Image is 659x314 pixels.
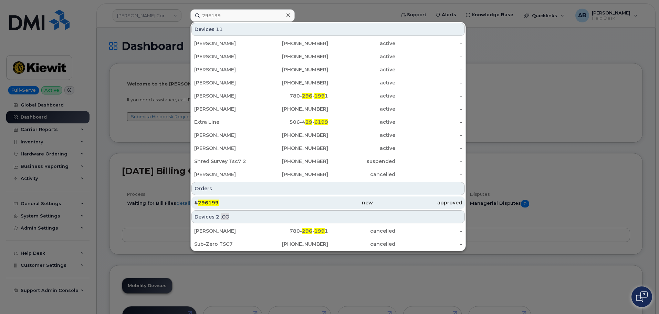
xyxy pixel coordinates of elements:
[194,53,261,60] div: [PERSON_NAME]
[261,66,328,73] div: [PHONE_NUMBER]
[194,227,261,234] div: [PERSON_NAME]
[395,227,462,234] div: -
[636,291,648,302] img: Open chat
[216,213,219,220] span: 2
[191,225,465,237] a: [PERSON_NAME]780-296-1991cancelled-
[328,79,395,86] div: active
[261,171,328,178] div: [PHONE_NUMBER]
[194,105,261,112] div: [PERSON_NAME]
[191,90,465,102] a: [PERSON_NAME]780-296-1991active-
[191,238,465,250] a: Sub-Zero TSC7[PHONE_NUMBER]cancelled-
[198,200,219,206] span: 296199
[314,93,325,99] span: 199
[328,241,395,247] div: cancelled
[395,241,462,247] div: -
[191,129,465,141] a: [PERSON_NAME][PHONE_NUMBER]active-
[194,145,261,152] div: [PERSON_NAME]
[395,79,462,86] div: -
[302,228,312,234] span: 296
[302,93,312,99] span: 296
[261,92,328,99] div: 780- - 1
[314,119,328,125] span: 6199
[191,168,465,181] a: [PERSON_NAME][PHONE_NUMBER]cancelled-
[191,50,465,63] a: [PERSON_NAME][PHONE_NUMBER]active-
[221,213,229,220] span: .CO
[328,171,395,178] div: cancelled
[328,40,395,47] div: active
[328,132,395,139] div: active
[261,227,328,234] div: 780- - 1
[328,158,395,165] div: suspended
[261,40,328,47] div: [PHONE_NUMBER]
[191,63,465,76] a: [PERSON_NAME][PHONE_NUMBER]active-
[194,171,261,178] div: [PERSON_NAME]
[194,199,283,206] div: #
[373,199,462,206] div: approved
[191,116,465,128] a: Extra Line506-429-6199active-
[395,105,462,112] div: -
[194,158,261,165] div: Shred Survey Tsc7 2
[191,37,465,50] a: [PERSON_NAME][PHONE_NUMBER]active-
[261,105,328,112] div: [PHONE_NUMBER]
[328,92,395,99] div: active
[305,119,312,125] span: 29
[194,241,261,247] div: Sub-Zero TSC7
[191,23,465,36] div: Devices
[191,196,465,209] a: #296199newapproved
[395,158,462,165] div: -
[328,66,395,73] div: active
[328,105,395,112] div: active
[395,92,462,99] div: -
[194,119,261,125] div: Extra Line
[261,53,328,60] div: [PHONE_NUMBER]
[395,171,462,178] div: -
[283,199,373,206] div: new
[395,40,462,47] div: -
[261,241,328,247] div: [PHONE_NUMBER]
[395,145,462,152] div: -
[191,155,465,168] a: Shred Survey Tsc7 2[PHONE_NUMBER]suspended-
[261,119,328,125] div: 506-4 -
[328,119,395,125] div: active
[328,145,395,152] div: active
[216,26,223,33] span: 11
[191,210,465,223] div: Devices
[194,40,261,47] div: [PERSON_NAME]
[314,228,325,234] span: 199
[395,53,462,60] div: -
[328,227,395,234] div: cancelled
[395,132,462,139] div: -
[191,77,465,89] a: [PERSON_NAME][PHONE_NUMBER]active-
[194,79,261,86] div: [PERSON_NAME]
[191,103,465,115] a: [PERSON_NAME][PHONE_NUMBER]active-
[395,119,462,125] div: -
[261,158,328,165] div: [PHONE_NUMBER]
[194,92,261,99] div: [PERSON_NAME]
[191,182,465,195] div: Orders
[328,53,395,60] div: active
[261,145,328,152] div: [PHONE_NUMBER]
[261,79,328,86] div: [PHONE_NUMBER]
[194,66,261,73] div: [PERSON_NAME]
[191,142,465,154] a: [PERSON_NAME][PHONE_NUMBER]active-
[194,132,261,139] div: [PERSON_NAME]
[261,132,328,139] div: [PHONE_NUMBER]
[395,66,462,73] div: -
